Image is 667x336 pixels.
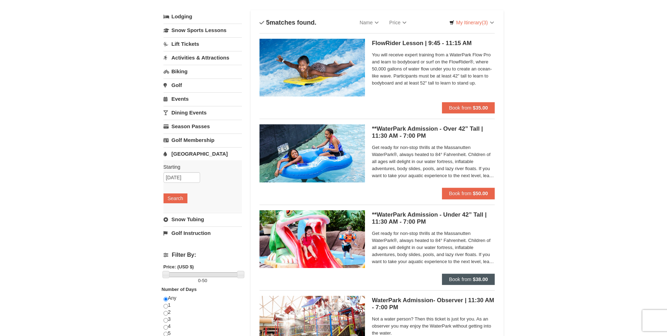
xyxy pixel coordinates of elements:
[202,278,207,283] span: 50
[163,24,242,37] a: Snow Sports Lessons
[259,39,365,97] img: 6619917-216-363963c7.jpg
[372,125,495,139] h5: **WaterPark Admission - Over 42” Tall | 11:30 AM - 7:00 PM
[445,17,498,28] a: My Itinerary(3)
[449,276,472,282] span: Book from
[372,211,495,225] h5: **WaterPark Admission - Under 42” Tall | 11:30 AM - 7:00 PM
[449,105,472,111] span: Book from
[162,287,197,292] strong: Number of Days
[163,120,242,133] a: Season Passes
[482,20,488,25] span: (3)
[259,19,316,26] h4: matches found.
[163,264,194,269] strong: Price: (USD $)
[163,133,242,147] a: Golf Membership
[163,163,237,170] label: Starting
[473,105,488,111] strong: $35.00
[163,10,242,23] a: Lodging
[372,51,495,87] span: You will receive expert training from a WaterPark Flow Pro and learn to bodyboard or surf on the ...
[163,37,242,50] a: Lift Tickets
[442,274,495,285] button: Book from $38.00
[163,51,242,64] a: Activities & Attractions
[266,19,270,26] span: 5
[163,65,242,78] a: Biking
[442,188,495,199] button: Book from $50.00
[163,213,242,226] a: Snow Tubing
[384,15,412,30] a: Price
[354,15,384,30] a: Name
[259,210,365,268] img: 6619917-732-e1c471e4.jpg
[163,79,242,92] a: Golf
[372,230,495,265] span: Get ready for non-stop thrills at the Massanutten WaterPark®, always heated to 84° Fahrenheit. Ch...
[473,276,488,282] strong: $38.00
[163,252,242,258] h4: Filter By:
[163,147,242,160] a: [GEOGRAPHIC_DATA]
[372,297,495,311] h5: WaterPark Admission- Observer | 11:30 AM - 7:00 PM
[473,191,488,196] strong: $50.00
[163,226,242,239] a: Golf Instruction
[198,278,200,283] span: 0
[163,193,187,203] button: Search
[372,40,495,47] h5: FlowRider Lesson | 9:45 - 11:15 AM
[163,277,242,284] label: -
[163,106,242,119] a: Dining Events
[259,124,365,182] img: 6619917-720-80b70c28.jpg
[442,102,495,113] button: Book from $35.00
[449,191,472,196] span: Book from
[372,144,495,179] span: Get ready for non-stop thrills at the Massanutten WaterPark®, always heated to 84° Fahrenheit. Ch...
[163,92,242,105] a: Events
